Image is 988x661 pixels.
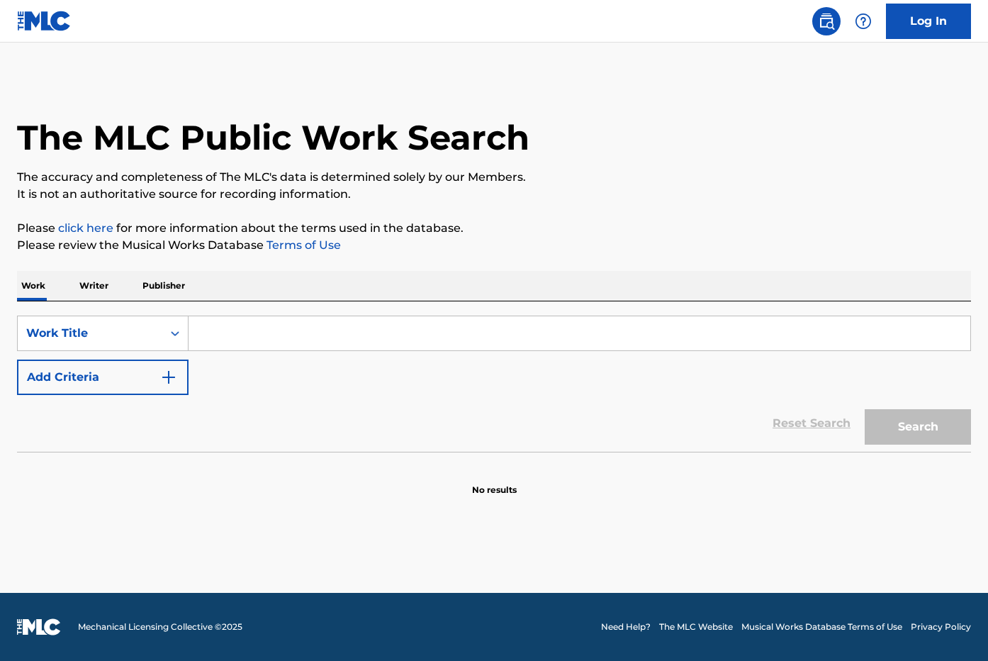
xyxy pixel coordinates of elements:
[812,7,841,35] a: Public Search
[17,237,971,254] p: Please review the Musical Works Database
[160,369,177,386] img: 9d2ae6d4665cec9f34b9.svg
[472,467,517,496] p: No results
[741,621,902,633] a: Musical Works Database Terms of Use
[917,593,988,661] iframe: Chat Widget
[58,221,113,235] a: click here
[17,169,971,186] p: The accuracy and completeness of The MLC's data is determined solely by our Members.
[601,621,651,633] a: Need Help?
[886,4,971,39] a: Log In
[17,316,971,452] form: Search Form
[17,271,50,301] p: Work
[78,621,242,633] span: Mechanical Licensing Collective © 2025
[138,271,189,301] p: Publisher
[17,618,61,635] img: logo
[75,271,113,301] p: Writer
[264,238,341,252] a: Terms of Use
[855,13,872,30] img: help
[17,186,971,203] p: It is not an authoritative source for recording information.
[17,220,971,237] p: Please for more information about the terms used in the database.
[17,11,72,31] img: MLC Logo
[26,325,154,342] div: Work Title
[911,621,971,633] a: Privacy Policy
[818,13,835,30] img: search
[659,621,733,633] a: The MLC Website
[849,7,877,35] div: Help
[17,116,529,159] h1: The MLC Public Work Search
[17,360,189,395] button: Add Criteria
